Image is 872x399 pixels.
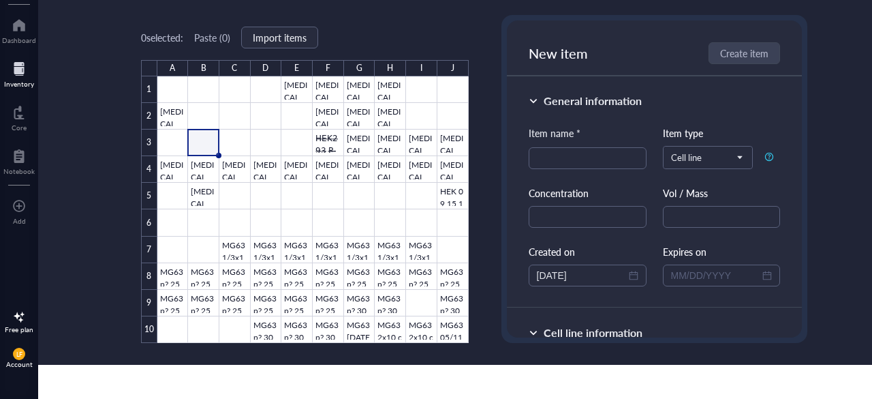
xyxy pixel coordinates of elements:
[12,102,27,132] a: Core
[663,186,781,201] div: Vol / Mass
[663,125,781,141] div: Item type
[2,36,36,44] div: Dashboard
[708,42,780,64] button: Create item
[2,14,36,44] a: Dashboard
[141,290,157,316] div: 9
[141,156,157,183] div: 4
[4,80,34,88] div: Inventory
[537,268,626,283] input: MM/DD/YYYY
[141,183,157,209] div: 5
[16,351,22,358] span: LF
[387,60,393,76] div: H
[170,60,175,76] div: A
[253,32,307,43] span: Import items
[420,60,422,76] div: I
[529,125,580,141] div: Item name
[3,145,35,175] a: Notebook
[141,76,157,103] div: 1
[13,217,26,225] div: Add
[3,167,35,175] div: Notebook
[6,360,33,368] div: Account
[671,151,743,164] span: Cell line
[141,30,183,45] div: 0 selected:
[294,60,299,76] div: E
[529,186,647,201] div: Concentration
[12,123,27,132] div: Core
[141,130,157,156] div: 3
[356,60,362,76] div: G
[5,325,33,334] div: Free plan
[262,60,268,76] div: D
[544,325,642,341] div: Cell line information
[529,44,588,63] span: New item
[141,103,157,130] div: 2
[671,268,760,283] input: MM/DD/YYYY
[544,93,642,109] div: General information
[241,27,318,48] button: Import items
[4,58,34,88] a: Inventory
[141,263,157,290] div: 8
[451,60,454,76] div: J
[194,27,230,48] button: Paste (0)
[141,316,157,343] div: 10
[201,60,206,76] div: B
[529,244,647,259] div: Created on
[141,237,157,263] div: 7
[141,209,157,236] div: 6
[663,244,781,259] div: Expires on
[232,60,237,76] div: C
[326,60,330,76] div: F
